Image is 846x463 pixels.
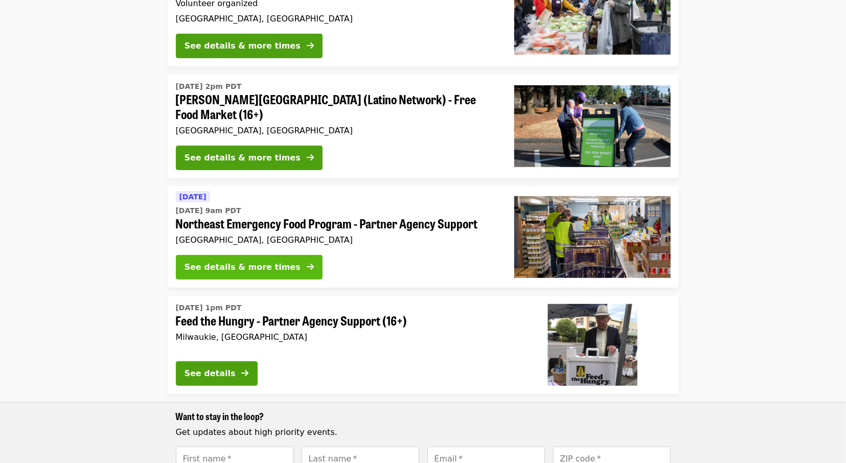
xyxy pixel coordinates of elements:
[176,126,498,135] div: [GEOGRAPHIC_DATA], [GEOGRAPHIC_DATA]
[185,152,301,164] div: See details & more times
[176,427,337,437] span: Get updates about high priority events.
[176,216,498,231] span: Northeast Emergency Food Program - Partner Agency Support
[179,193,207,201] span: [DATE]
[176,313,498,328] span: Feed the Hungry - Partner Agency Support (16+)
[514,85,671,167] img: Rigler Elementary School (Latino Network) - Free Food Market (16+) organized by Oregon Food Bank
[176,332,498,342] div: Milwaukie, [GEOGRAPHIC_DATA]
[176,361,258,386] button: See details
[176,14,498,24] div: [GEOGRAPHIC_DATA], [GEOGRAPHIC_DATA]
[168,187,679,288] a: See details for "Northeast Emergency Food Program - Partner Agency Support"
[307,262,314,272] i: arrow-right icon
[168,296,679,394] a: See details for "Feed the Hungry - Partner Agency Support (16+)"
[176,34,323,58] button: See details & more times
[176,81,242,92] time: [DATE] 2pm PDT
[514,304,671,386] img: Feed the Hungry - Partner Agency Support (16+) organized by Oregon Food Bank
[307,41,314,51] i: arrow-right icon
[185,40,301,52] div: See details & more times
[185,261,301,273] div: See details & more times
[176,92,498,122] span: [PERSON_NAME][GEOGRAPHIC_DATA] (Latino Network) - Free Food Market (16+)
[242,368,249,378] i: arrow-right icon
[514,196,671,278] img: Northeast Emergency Food Program - Partner Agency Support organized by Oregon Food Bank
[168,75,679,178] a: See details for "Rigler Elementary School (Latino Network) - Free Food Market (16+)"
[176,146,323,170] button: See details & more times
[176,235,498,245] div: [GEOGRAPHIC_DATA], [GEOGRAPHIC_DATA]
[307,153,314,163] i: arrow-right icon
[176,409,264,423] span: Want to stay in the loop?
[176,303,242,313] time: [DATE] 1pm PDT
[185,367,236,380] div: See details
[176,205,241,216] time: [DATE] 9am PDT
[176,255,323,280] button: See details & more times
